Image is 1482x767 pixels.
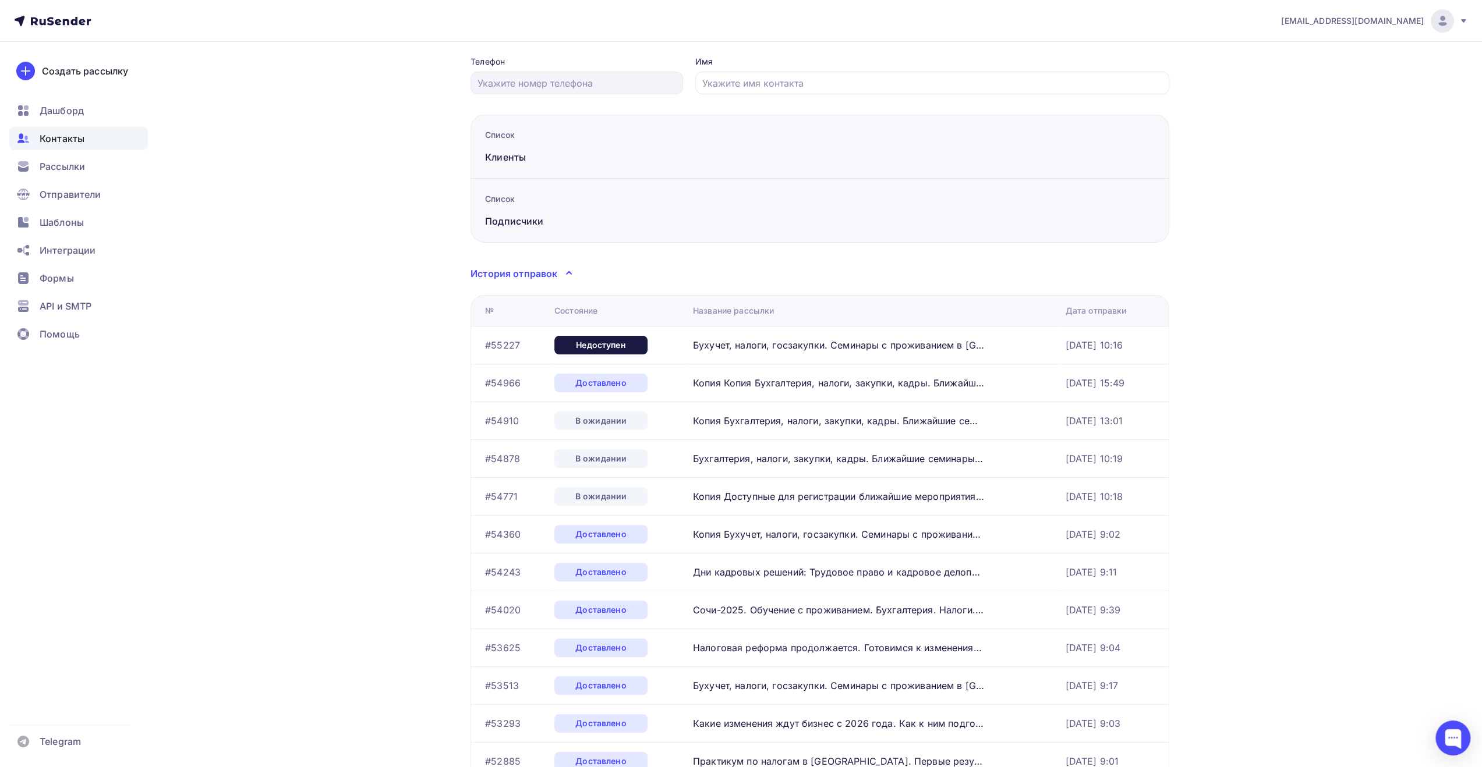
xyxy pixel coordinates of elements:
div: Создать рассылку [42,64,128,78]
a: Бухучет, налоги, госзакупки. Семинары с проживанием в [GEOGRAPHIC_DATA] [693,339,1063,351]
a: [EMAIL_ADDRESS][DOMAIN_NAME] [1281,9,1468,33]
a: Какие изменения ждут бизнес с 2026 года. Как к ним подготовиться [693,718,1016,729]
a: Практикум по налогам в [GEOGRAPHIC_DATA]. Первые результаты новой налоговой системы: что работает... [693,755,1243,767]
span: Интеграции [40,243,96,257]
div: Доставлено [554,563,648,581]
div: [DATE] 9:17 [1065,679,1118,693]
div: Доставлено [554,525,648,544]
span: Отправители [40,187,101,201]
span: Контакты [40,132,84,145]
div: Доставлено [554,638,648,657]
a: Рассылки [9,155,148,178]
div: Доставлено [554,714,648,733]
div: Доставлено [554,374,648,392]
div: В ожидании [554,487,648,506]
span: API и SMTP [40,299,91,313]
div: [DATE] 15:49 [1065,376,1124,390]
span: Помощь [40,327,80,341]
input: Укажите имя контакта [702,76,1163,90]
span: Дашборд [40,104,84,118]
a: Копия Доступные для регистрации ближайшие мероприятия 2025 года [693,491,1027,502]
div: [DATE] 9:11 [1065,565,1117,579]
div: Список [485,193,686,205]
div: #53513 [485,679,519,693]
div: #54020 [485,603,521,617]
div: В ожидании [554,449,648,468]
div: [DATE] 9:39 [1065,603,1120,617]
div: [DATE] 10:16 [1065,338,1123,352]
div: Доставлено [554,601,648,619]
span: [EMAIL_ADDRESS][DOMAIN_NAME] [1281,15,1424,27]
span: Telegram [40,734,81,748]
a: Отправители [9,183,148,206]
div: Доставлено [554,676,648,695]
a: Бухучет, налоги, госзакупки. Семинары с проживанием в [GEOGRAPHIC_DATA] [693,680,1063,691]
div: В ожидании [554,411,648,430]
a: Формы [9,267,148,290]
a: Налоговая реформа продолжается. Готовимся к изменениям 2026 года [693,642,1031,654]
div: #54360 [485,527,521,541]
a: Копия Копия Бухгалтерия, налоги, закупки, кадры. Ближайшие семинары очно и онлайн [693,377,1105,389]
div: #53625 [485,641,521,655]
div: [DATE] 9:03 [1065,716,1120,730]
span: Шаблоны [40,215,84,229]
div: [DATE] 13:01 [1065,414,1123,428]
div: Недоступен [554,336,648,354]
a: Дашборд [9,99,148,122]
a: Дни кадровых решений: Трудовое право и кадровое делопроизводство в 2025 году: что нового [693,566,1147,578]
div: #54243 [485,565,521,579]
div: #54966 [485,376,521,390]
a: Контакты [9,127,148,150]
a: Копия Бухучет, налоги, госзакупки. Семинары с проживанием в [GEOGRAPHIC_DATA] [693,528,1094,540]
div: [DATE] 10:19 [1065,452,1123,466]
legend: Телефон [471,56,683,72]
div: #54910 [485,414,519,428]
div: #54771 [485,489,518,503]
div: #53293 [485,716,521,730]
div: Клиенты [485,150,686,164]
div: #55227 [485,338,520,352]
div: #54878 [485,452,520,466]
span: Формы [40,271,74,285]
div: [DATE] 9:04 [1065,641,1120,655]
span: Рассылки [40,159,85,173]
div: [DATE] 10:18 [1065,489,1123,503]
a: Шаблоны [9,211,148,234]
div: Название рассылки [693,305,774,317]
a: Сочи-2025. Обучение с проживанием. Бухгалтерия. Налоги. Закупки [693,604,1016,616]
div: [DATE] 9:02 [1065,527,1120,541]
a: Копия Бухгалтерия, налоги, закупки, кадры. Ближайшие семинары очно и онлайн [693,415,1075,427]
div: Состояние [554,305,597,317]
a: Бухгалтерия, налоги, закупки, кадры. Ближайшие семинары очно и онлайн [693,453,1044,464]
div: Подписчики [485,214,686,228]
input: Укажите номер телефона [478,76,677,90]
div: № [485,305,494,317]
div: Список [485,129,686,141]
legend: Имя [695,56,1169,72]
div: История отправок [471,267,557,280]
div: Дата отправки [1065,305,1126,317]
